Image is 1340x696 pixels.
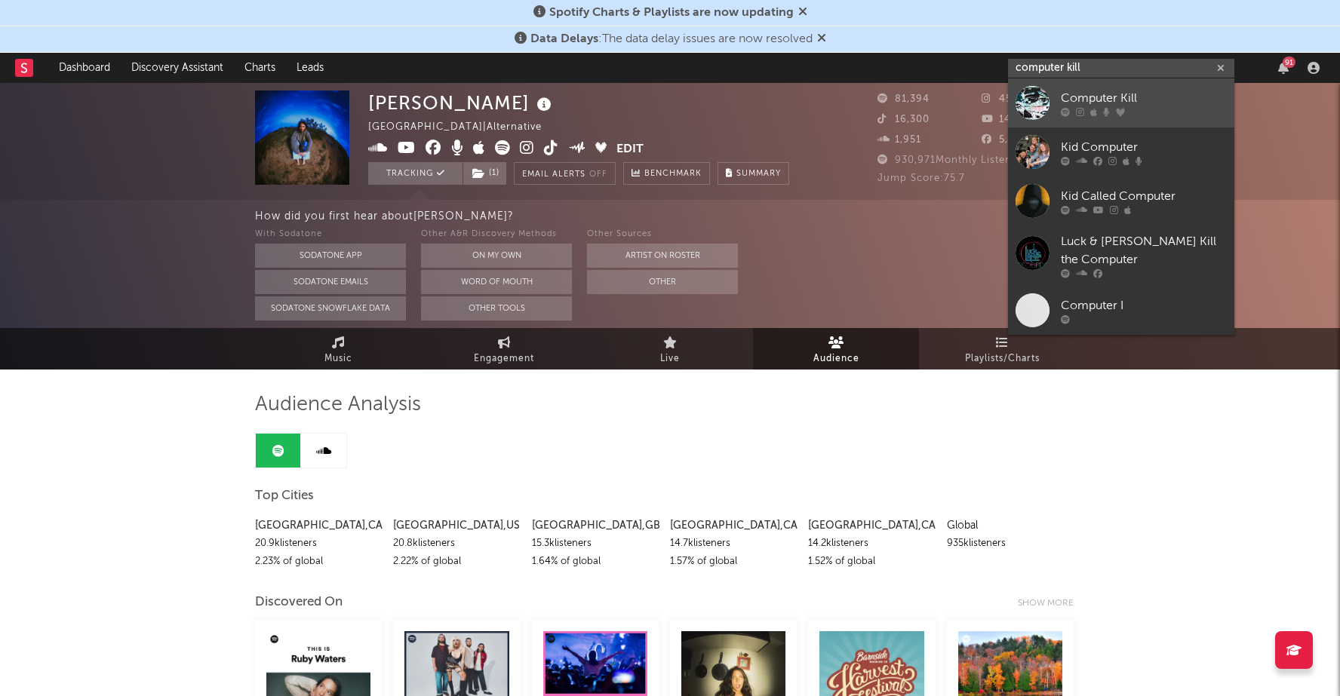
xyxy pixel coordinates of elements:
[474,350,534,368] span: Engagement
[368,162,463,185] button: Tracking
[255,553,382,571] div: 2.23 % of global
[736,170,781,178] span: Summary
[877,94,930,104] span: 81,394
[1008,286,1234,335] a: Computer I
[255,396,421,414] span: Audience Analysis
[532,553,659,571] div: 1.64 % of global
[421,225,572,244] div: Other A&R Discovery Methods
[1018,594,1085,612] div: Show more
[1061,138,1227,156] div: Kid Computer
[1061,233,1227,269] div: Luck & [PERSON_NAME] Kill the Computer
[982,94,1033,104] span: 45,471
[589,170,607,179] em: Off
[718,162,789,185] button: Summary
[808,535,935,553] div: 14.2k listeners
[587,270,738,294] button: Other
[947,517,1074,535] div: Global
[798,7,807,19] span: Dismiss
[1008,78,1234,127] a: Computer Kill
[48,53,121,83] a: Dashboard
[1008,225,1234,286] a: Luck & [PERSON_NAME] Kill the Computer
[1008,59,1234,78] input: Search for artists
[368,90,555,115] div: [PERSON_NAME]
[530,33,598,45] span: Data Delays
[587,328,753,369] a: Live
[587,225,738,244] div: Other Sources
[393,553,520,571] div: 2.22 % of global
[286,53,334,83] a: Leads
[877,135,921,145] span: 1,951
[919,328,1085,369] a: Playlists/Charts
[255,244,406,268] button: Sodatone App
[587,244,738,268] button: Artist on Roster
[808,553,935,571] div: 1.52 % of global
[255,593,343,612] div: Discovered On
[255,270,406,294] button: Sodatone Emails
[753,328,919,369] a: Audience
[877,173,965,183] span: Jump Score: 75.7
[421,328,587,369] a: Engagement
[463,162,506,185] button: (1)
[532,535,659,553] div: 15.3k listeners
[616,140,644,159] button: Edit
[255,487,314,505] span: Top Cities
[670,535,797,553] div: 14.7k listeners
[623,162,710,185] a: Benchmark
[324,350,352,368] span: Music
[877,155,1028,165] span: 930,971 Monthly Listeners
[947,535,1074,553] div: 935k listeners
[121,53,234,83] a: Discovery Assistant
[234,53,286,83] a: Charts
[670,553,797,571] div: 1.57 % of global
[813,350,859,368] span: Audience
[982,135,1028,145] span: 5,500
[421,296,572,320] button: Other Tools
[463,162,507,185] span: ( 1 )
[514,162,616,185] button: Email AlertsOff
[368,118,559,136] div: [GEOGRAPHIC_DATA] | Alternative
[393,535,520,553] div: 20.8k listeners
[670,517,797,535] div: [GEOGRAPHIC_DATA] , CA
[421,270,572,294] button: Word Of Mouth
[421,244,572,268] button: On My Own
[1008,176,1234,225] a: Kid Called Computer
[255,535,382,553] div: 20.9k listeners
[255,207,1340,225] div: How did you first hear about [PERSON_NAME] ?
[808,517,935,535] div: [GEOGRAPHIC_DATA] , CA
[255,517,382,535] div: [GEOGRAPHIC_DATA] , CA
[1283,57,1295,68] div: 91
[393,517,520,535] div: [GEOGRAPHIC_DATA] , US
[1061,89,1227,107] div: Computer Kill
[255,328,421,369] a: Music
[965,350,1040,368] span: Playlists/Charts
[530,33,813,45] span: : The data delay issues are now resolved
[532,517,659,535] div: [GEOGRAPHIC_DATA] , GB
[1061,296,1227,314] div: Computer I
[549,7,794,19] span: Spotify Charts & Playlists are now updating
[877,115,930,124] span: 16,300
[1008,127,1234,176] a: Kid Computer
[982,115,1034,124] span: 14,400
[1061,187,1227,205] div: Kid Called Computer
[644,165,702,183] span: Benchmark
[1278,62,1289,74] button: 91
[660,350,680,368] span: Live
[255,225,406,244] div: With Sodatone
[817,33,826,45] span: Dismiss
[255,296,406,320] button: Sodatone Snowflake Data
